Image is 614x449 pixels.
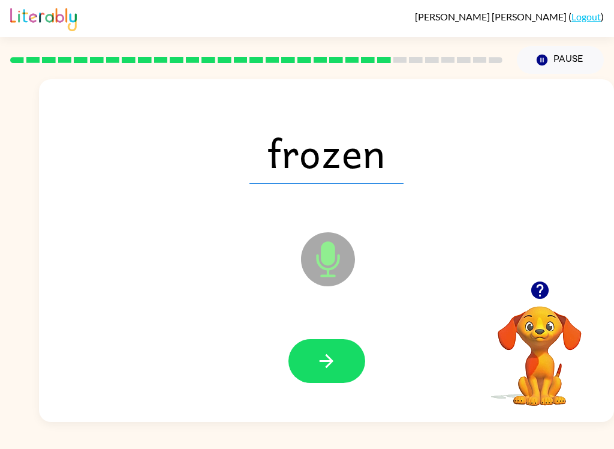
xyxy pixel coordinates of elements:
[571,11,601,22] a: Logout
[517,46,604,74] button: Pause
[249,121,404,184] span: frozen
[10,5,77,31] img: Literably
[415,11,604,22] div: ( )
[415,11,568,22] span: [PERSON_NAME] [PERSON_NAME]
[480,288,600,408] video: Your browser must support playing .mp4 files to use Literably. Please try using another browser.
